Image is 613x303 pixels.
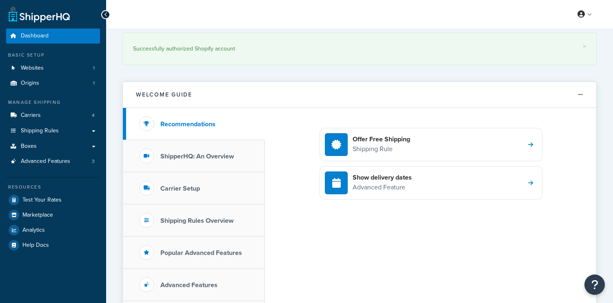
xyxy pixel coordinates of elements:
[92,112,95,119] span: 4
[123,82,596,108] button: Welcome Guide
[6,61,100,76] a: Websites1
[6,154,100,169] li: Advanced Features
[6,238,100,253] a: Help Docs
[160,217,233,224] h3: Shipping Rules Overview
[353,135,410,144] h4: Offer Free Shipping
[21,112,41,119] span: Carriers
[6,208,100,222] a: Marketplace
[160,121,215,128] h3: Recommendations
[6,76,100,91] a: Origins1
[6,154,100,169] a: Advanced Features3
[21,127,59,134] span: Shipping Rules
[136,92,192,98] h2: Welcome Guide
[6,99,100,106] div: Manage Shipping
[21,80,39,87] span: Origins
[21,33,49,40] span: Dashboard
[160,153,234,160] h3: ShipperHQ: An Overview
[583,43,586,50] a: ×
[160,185,200,192] h3: Carrier Setup
[160,281,218,289] h3: Advanced Features
[6,52,100,59] div: Basic Setup
[21,158,70,165] span: Advanced Features
[353,173,412,182] h4: Show delivery dates
[21,143,37,150] span: Boxes
[93,65,95,72] span: 1
[6,108,100,123] li: Carriers
[6,139,100,154] a: Boxes
[6,223,100,237] a: Analytics
[6,123,100,138] a: Shipping Rules
[21,65,44,72] span: Websites
[6,184,100,191] div: Resources
[6,61,100,76] li: Websites
[22,212,53,219] span: Marketplace
[6,29,100,44] a: Dashboard
[584,274,605,295] button: Open Resource Center
[93,80,95,87] span: 1
[92,158,95,165] span: 3
[6,76,100,91] li: Origins
[160,249,242,257] h3: Popular Advanced Features
[6,108,100,123] a: Carriers4
[22,242,49,249] span: Help Docs
[353,144,410,154] p: Shipping Rule
[22,227,45,234] span: Analytics
[22,197,62,204] span: Test Your Rates
[6,193,100,207] a: Test Your Rates
[353,182,412,193] p: Advanced Feature
[133,43,586,55] div: Successfully authorized Shopify account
